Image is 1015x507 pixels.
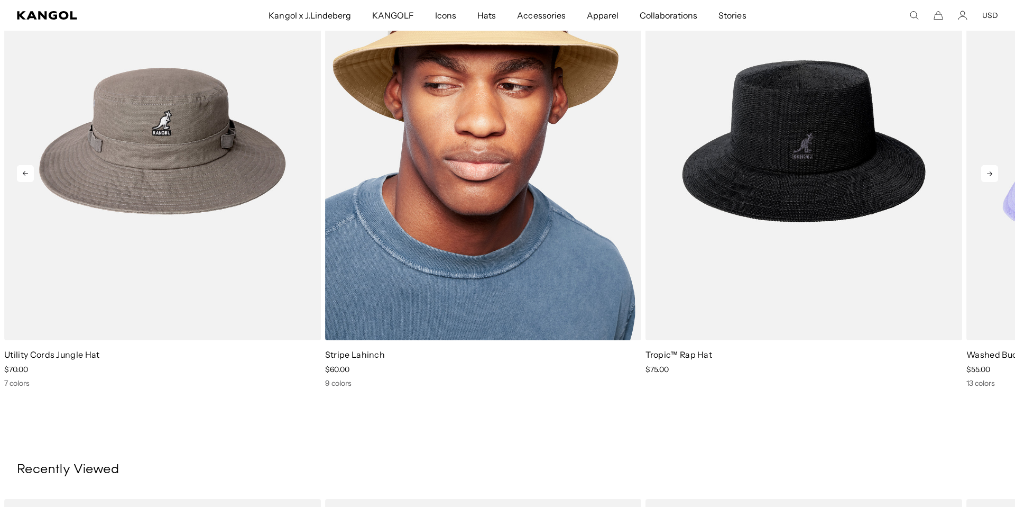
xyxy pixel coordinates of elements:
[909,11,919,20] summary: Search here
[17,462,998,478] h3: Recently Viewed
[4,349,100,360] a: Utility Cords Jungle Hat
[958,11,967,20] a: Account
[982,11,998,20] button: USD
[934,11,943,20] button: Cart
[325,365,349,374] span: $60.00
[4,378,321,388] div: 7 colors
[4,365,28,374] span: $70.00
[645,365,669,374] span: $75.00
[17,11,178,20] a: Kangol
[966,365,990,374] span: $55.00
[645,349,712,360] a: Tropic™ Rap Hat
[325,349,385,360] a: Stripe Lahinch
[325,378,642,388] div: 9 colors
